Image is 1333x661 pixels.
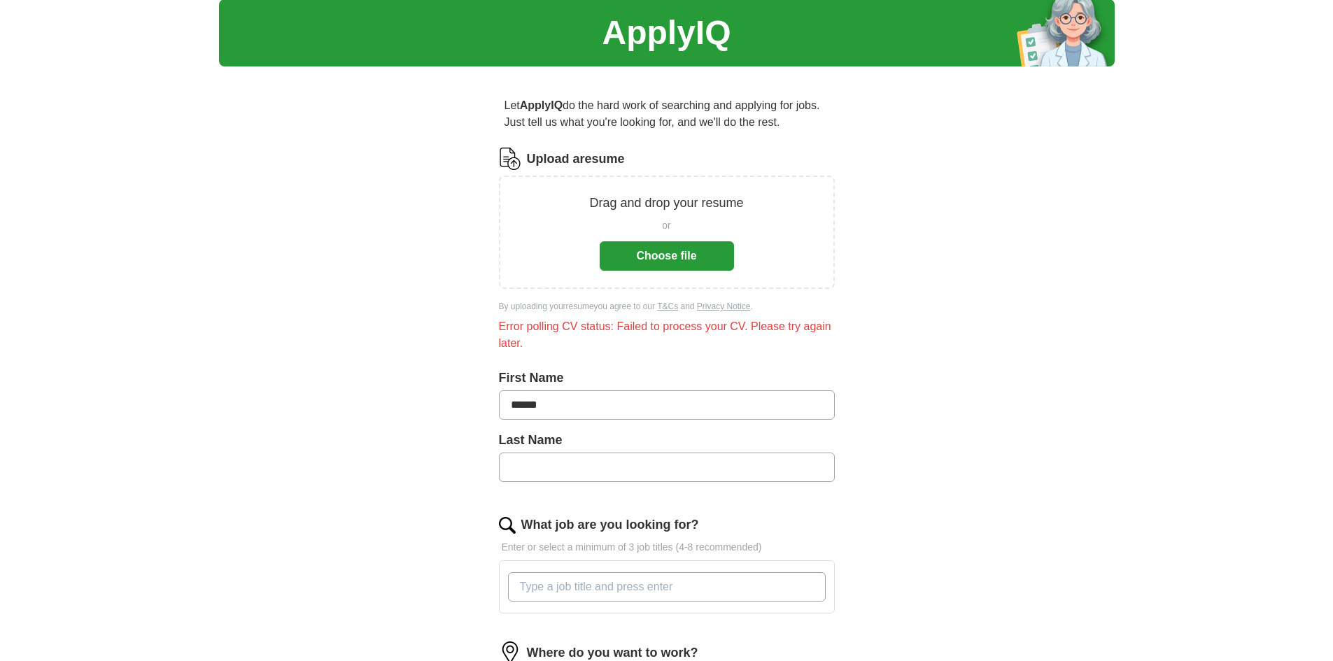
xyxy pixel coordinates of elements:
[697,301,751,311] a: Privacy Notice
[527,150,625,169] label: Upload a resume
[499,369,835,388] label: First Name
[602,8,731,58] h1: ApplyIQ
[499,431,835,450] label: Last Name
[499,540,835,555] p: Enter or select a minimum of 3 job titles (4-8 recommended)
[499,300,835,313] div: By uploading your resume you agree to our and .
[589,194,743,213] p: Drag and drop your resume
[499,318,835,352] div: Error polling CV status: Failed to process your CV. Please try again later.
[521,516,699,534] label: What job are you looking for?
[662,218,670,233] span: or
[508,572,826,602] input: Type a job title and press enter
[499,148,521,170] img: CV Icon
[657,301,678,311] a: T&Cs
[600,241,734,271] button: Choose file
[520,99,563,111] strong: ApplyIQ
[499,92,835,136] p: Let do the hard work of searching and applying for jobs. Just tell us what you're looking for, an...
[499,517,516,534] img: search.png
